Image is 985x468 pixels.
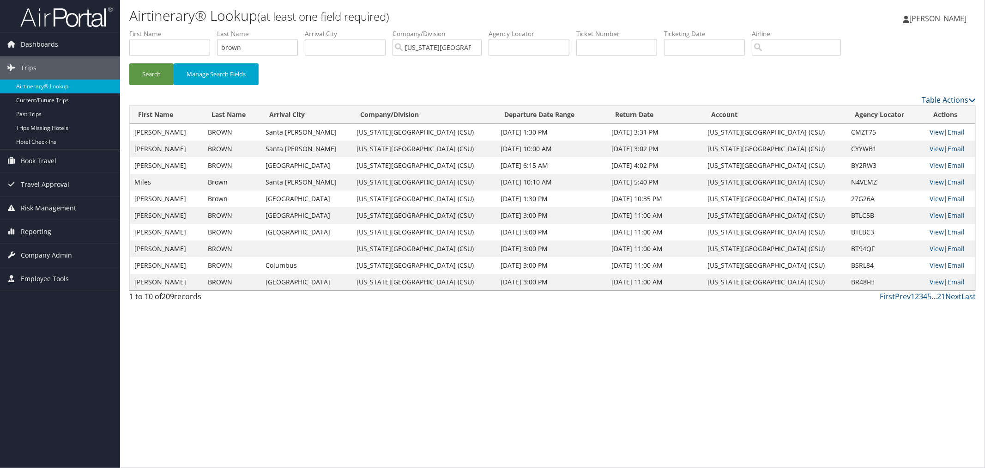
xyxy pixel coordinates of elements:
[496,191,607,207] td: [DATE] 1:30 PM
[130,257,203,274] td: [PERSON_NAME]
[261,141,352,157] td: Santa [PERSON_NAME]
[703,106,846,124] th: Account: activate to sort column ascending
[925,157,975,174] td: |
[130,124,203,141] td: [PERSON_NAME]
[607,141,703,157] td: [DATE] 3:02 PM
[847,157,925,174] td: BY2RW3
[352,174,496,191] td: [US_STATE][GEOGRAPHIC_DATA] (CSU)
[664,29,752,38] label: Ticketing Date
[847,207,925,224] td: BTLC5B
[203,157,261,174] td: BROWN
[923,291,927,302] a: 4
[930,244,944,253] a: View
[847,274,925,290] td: BR48FH
[129,29,217,38] label: First Name
[930,128,944,136] a: View
[948,178,965,186] a: Email
[607,106,703,124] th: Return Date: activate to sort column ascending
[607,257,703,274] td: [DATE] 11:00 AM
[945,291,961,302] a: Next
[352,224,496,240] td: [US_STATE][GEOGRAPHIC_DATA] (CSU)
[257,9,389,24] small: (at least one field required)
[352,106,496,124] th: Company/Division
[496,174,607,191] td: [DATE] 10:10 AM
[352,157,496,174] td: [US_STATE][GEOGRAPHIC_DATA] (CSU)
[703,174,846,191] td: [US_STATE][GEOGRAPHIC_DATA] (CSU)
[847,240,925,257] td: BT94QF
[352,141,496,157] td: [US_STATE][GEOGRAPHIC_DATA] (CSU)
[948,211,965,220] a: Email
[496,157,607,174] td: [DATE] 6:15 AM
[261,106,352,124] th: Arrival City: activate to sort column ascending
[203,106,261,124] th: Last Name: activate to sort column ascending
[915,291,919,302] a: 2
[847,106,925,124] th: Agency Locator: activate to sort column ascending
[607,207,703,224] td: [DATE] 11:00 AM
[703,240,846,257] td: [US_STATE][GEOGRAPHIC_DATA] (CSU)
[847,124,925,141] td: CMZT75
[352,257,496,274] td: [US_STATE][GEOGRAPHIC_DATA] (CSU)
[930,261,944,270] a: View
[129,63,174,85] button: Search
[930,277,944,286] a: View
[129,6,694,25] h1: Airtinerary® Lookup
[948,244,965,253] a: Email
[847,141,925,157] td: CYYWB1
[217,29,305,38] label: Last Name
[261,274,352,290] td: [GEOGRAPHIC_DATA]
[948,161,965,170] a: Email
[961,291,976,302] a: Last
[703,191,846,207] td: [US_STATE][GEOGRAPHIC_DATA] (CSU)
[925,141,975,157] td: |
[948,261,965,270] a: Email
[496,106,607,124] th: Departure Date Range: activate to sort column ascending
[352,240,496,257] td: [US_STATE][GEOGRAPHIC_DATA] (CSU)
[703,224,846,240] td: [US_STATE][GEOGRAPHIC_DATA] (CSU)
[352,207,496,224] td: [US_STATE][GEOGRAPHIC_DATA] (CSU)
[903,5,976,32] a: [PERSON_NAME]
[576,29,664,38] label: Ticket Number
[162,291,174,302] span: 209
[925,191,975,207] td: |
[847,224,925,240] td: BTLBC3
[847,257,925,274] td: BSRL84
[607,191,703,207] td: [DATE] 10:35 PM
[752,29,848,38] label: Airline
[130,157,203,174] td: [PERSON_NAME]
[930,144,944,153] a: View
[489,29,576,38] label: Agency Locator
[21,220,51,243] span: Reporting
[203,207,261,224] td: BROWN
[129,291,331,307] div: 1 to 10 of records
[948,144,965,153] a: Email
[203,224,261,240] td: BROWN
[895,291,911,302] a: Prev
[703,157,846,174] td: [US_STATE][GEOGRAPHIC_DATA] (CSU)
[496,207,607,224] td: [DATE] 3:00 PM
[948,228,965,236] a: Email
[352,124,496,141] td: [US_STATE][GEOGRAPHIC_DATA] (CSU)
[930,194,944,203] a: View
[847,191,925,207] td: 27G26A
[703,274,846,290] td: [US_STATE][GEOGRAPHIC_DATA] (CSU)
[261,207,352,224] td: [GEOGRAPHIC_DATA]
[130,240,203,257] td: [PERSON_NAME]
[261,124,352,141] td: Santa [PERSON_NAME]
[130,207,203,224] td: [PERSON_NAME]
[352,274,496,290] td: [US_STATE][GEOGRAPHIC_DATA] (CSU)
[130,274,203,290] td: [PERSON_NAME]
[930,178,944,186] a: View
[925,124,975,141] td: |
[352,191,496,207] td: [US_STATE][GEOGRAPHIC_DATA] (CSU)
[261,174,352,191] td: Santa [PERSON_NAME]
[930,161,944,170] a: View
[203,257,261,274] td: BROWN
[21,244,72,267] span: Company Admin
[703,141,846,157] td: [US_STATE][GEOGRAPHIC_DATA] (CSU)
[703,207,846,224] td: [US_STATE][GEOGRAPHIC_DATA] (CSU)
[925,106,975,124] th: Actions
[261,257,352,274] td: Columbus
[261,224,352,240] td: [GEOGRAPHIC_DATA]
[203,240,261,257] td: BROWN
[21,173,69,196] span: Travel Approval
